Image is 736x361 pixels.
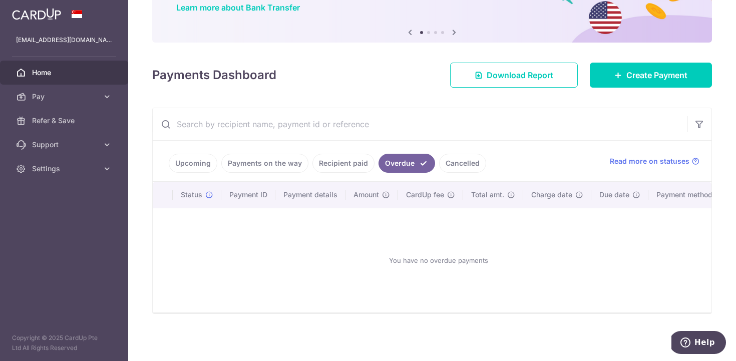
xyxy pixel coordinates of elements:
th: Payment method [648,182,724,208]
a: Payments on the way [221,154,308,173]
span: Amount [353,190,379,200]
span: Create Payment [626,69,687,81]
span: Charge date [531,190,572,200]
span: Refer & Save [32,116,98,126]
span: Status [181,190,202,200]
p: [EMAIL_ADDRESS][DOMAIN_NAME] [16,35,112,45]
a: Read more on statuses [610,156,699,166]
div: You have no overdue payments [165,216,712,304]
a: Recipient paid [312,154,375,173]
a: Upcoming [169,154,217,173]
span: CardUp fee [406,190,444,200]
input: Search by recipient name, payment id or reference [153,108,687,140]
span: Due date [599,190,629,200]
th: Payment details [275,182,345,208]
span: Pay [32,92,98,102]
a: Learn more about Bank Transfer [176,3,300,13]
a: Create Payment [590,63,712,88]
img: CardUp [12,8,61,20]
a: Cancelled [439,154,486,173]
span: Total amt. [471,190,504,200]
span: Settings [32,164,98,174]
th: Payment ID [221,182,275,208]
h4: Payments Dashboard [152,66,276,84]
a: Overdue [379,154,435,173]
span: Download Report [487,69,553,81]
span: Read more on statuses [610,156,689,166]
a: Download Report [450,63,578,88]
span: Support [32,140,98,150]
iframe: Opens a widget where you can find more information [671,331,726,356]
span: Home [32,68,98,78]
